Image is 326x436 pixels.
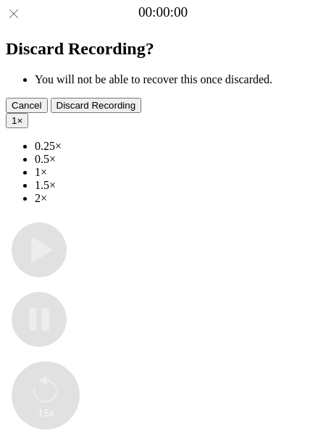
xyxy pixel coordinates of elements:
button: Cancel [6,98,48,113]
li: 1.5× [35,179,320,192]
button: Discard Recording [51,98,142,113]
li: 0.5× [35,153,320,166]
button: 1× [6,113,28,128]
li: 1× [35,166,320,179]
span: 1 [12,115,17,126]
a: 00:00:00 [138,4,188,20]
li: You will not be able to recover this once discarded. [35,73,320,86]
li: 0.25× [35,140,320,153]
li: 2× [35,192,320,205]
h2: Discard Recording? [6,39,320,59]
